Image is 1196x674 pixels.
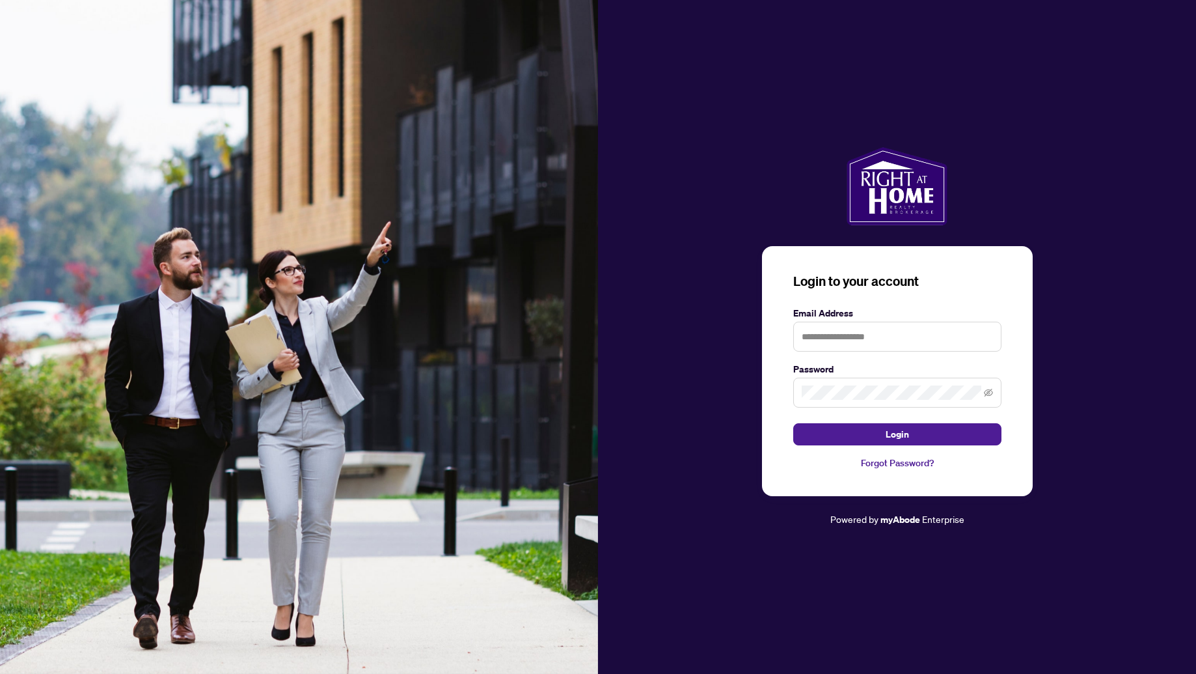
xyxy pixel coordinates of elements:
img: ma-logo [847,147,947,225]
button: Login [793,423,1001,445]
h3: Login to your account [793,272,1001,290]
a: Forgot Password? [793,456,1001,470]
label: Email Address [793,306,1001,320]
span: Powered by [830,513,878,525]
label: Password [793,362,1001,376]
span: Enterprise [922,513,964,525]
span: Login [886,424,909,445]
span: eye-invisible [984,388,993,397]
a: myAbode [880,513,920,527]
